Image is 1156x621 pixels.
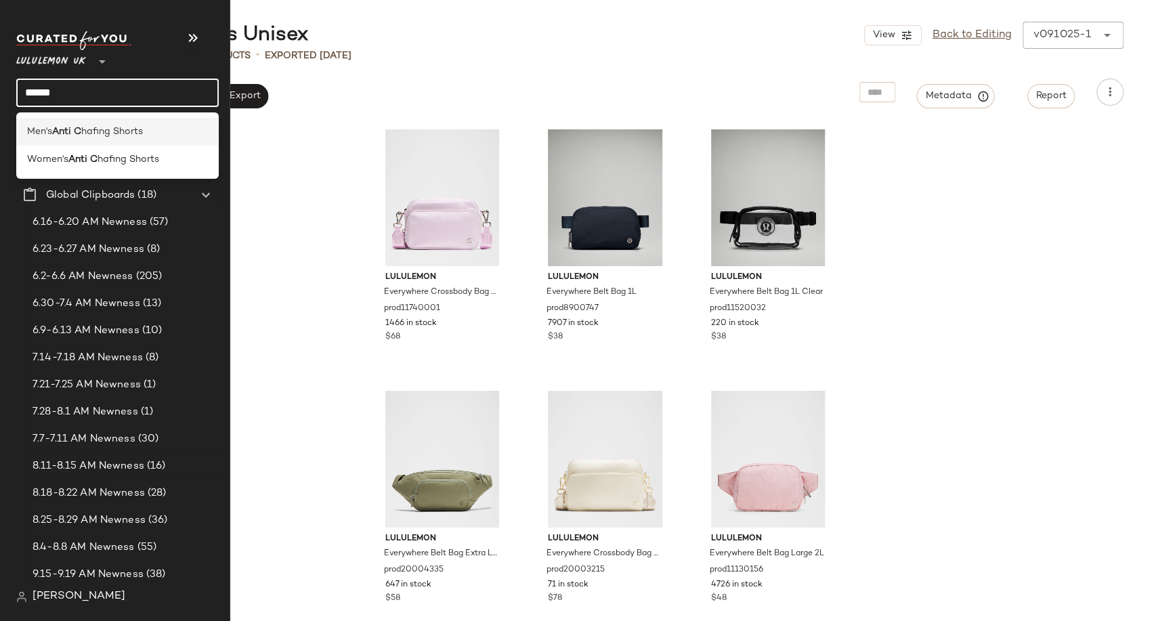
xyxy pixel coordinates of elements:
span: 9.15-9.19 AM Newness [33,567,144,582]
span: prod20004335 [384,564,444,576]
img: LU9BG1S_031382_1 [537,129,673,266]
span: (18) [135,188,156,203]
span: (55) [135,540,157,555]
span: 4726 in stock [711,579,763,591]
span: prod20003215 [547,564,605,576]
span: (1) [138,404,153,420]
span: Export [228,91,260,102]
span: (8) [144,242,160,257]
span: Lululemon UK [16,46,86,70]
span: 6.30-7.4 AM Newness [33,296,140,312]
span: Global Clipboards [46,188,135,203]
span: 8.4-8.8 AM Newness [33,540,135,555]
img: LU9D48S_062214_1 [374,391,511,528]
span: lululemon [548,533,662,545]
img: LU9C80S_070361_1 [374,129,511,266]
div: v091025-1 [1033,27,1091,43]
span: $78 [548,593,562,605]
span: Everywhere Crossbody Bag 3L Metal Hardware [547,548,661,560]
button: Export [220,84,268,108]
img: cfy_white_logo.C9jOOHJF.svg [16,31,131,50]
span: (38) [144,567,166,582]
span: prod11520032 [710,303,766,315]
img: LU9CK6S_033454_1 [537,391,673,528]
span: 647 in stock [385,579,431,591]
img: LU9BE3S_0001_1 [700,129,836,266]
span: 1466 in stock [385,318,437,330]
span: 8.11-8.15 AM Newness [33,458,144,474]
span: 7907 in stock [548,318,599,330]
span: $48 [711,593,727,605]
span: 7.7-7.11 AM Newness [33,431,135,447]
span: 8.25-8.29 AM Newness [33,513,146,528]
span: (16) [144,458,166,474]
span: Everywhere Belt Bag Extra Large 4L [384,548,498,560]
span: prod11740001 [384,303,440,315]
span: (1) [141,377,156,393]
span: (57) [147,215,169,230]
span: lululemon [711,533,826,545]
span: • [256,47,259,64]
span: (30) [135,431,159,447]
b: Anti C [52,125,81,139]
span: (10) [140,323,163,339]
span: (28) [145,486,167,501]
img: svg%3e [16,591,27,602]
button: Metadata [917,84,995,108]
span: lululemon [385,533,500,545]
span: (8) [143,350,158,366]
button: Report [1027,84,1075,108]
span: prod11130156 [710,564,763,576]
span: View [872,30,895,41]
span: 7.14-7.18 AM Newness [33,350,143,366]
span: (13) [140,296,162,312]
span: $58 [385,593,400,605]
span: 6.2-6.6 AM Newness [33,269,133,284]
span: 220 in stock [711,318,759,330]
a: Back to Editing [933,27,1012,43]
span: $68 [385,331,400,343]
span: 6.9-6.13 AM Newness [33,323,140,339]
span: hafing Shorts [98,152,159,167]
span: hafing Shorts [81,125,143,139]
span: lululemon [711,272,826,284]
span: Men's [27,125,52,139]
span: Everywhere Belt Bag Large 2L [710,548,824,560]
span: 71 in stock [548,579,588,591]
span: prod8900747 [547,303,599,315]
span: lululemon [385,272,500,284]
span: $38 [548,331,563,343]
span: 7.21-7.25 AM Newness [33,377,141,393]
span: Report [1035,91,1067,102]
span: Women's [27,152,68,167]
img: LU9BG8S_069005_1 [700,391,836,528]
span: 8.18-8.22 AM Newness [33,486,145,501]
span: Metadata [925,90,987,102]
span: Everywhere Crossbody Bag 2L Metal Hardware [384,286,498,299]
span: Everywhere Belt Bag 1L [547,286,637,299]
span: $38 [711,331,726,343]
span: 6.23-6.27 AM Newness [33,242,144,257]
span: (205) [133,269,163,284]
span: lululemon [548,272,662,284]
b: Anti C [68,152,98,167]
p: Exported [DATE] [265,49,351,63]
span: 7.28-8.1 AM Newness [33,404,138,420]
span: (36) [146,513,168,528]
span: Everywhere Belt Bag 1L Clear [710,286,823,299]
span: [PERSON_NAME] [33,588,125,605]
span: 6.16-6.20 AM Newness [33,215,147,230]
button: View [864,25,921,45]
